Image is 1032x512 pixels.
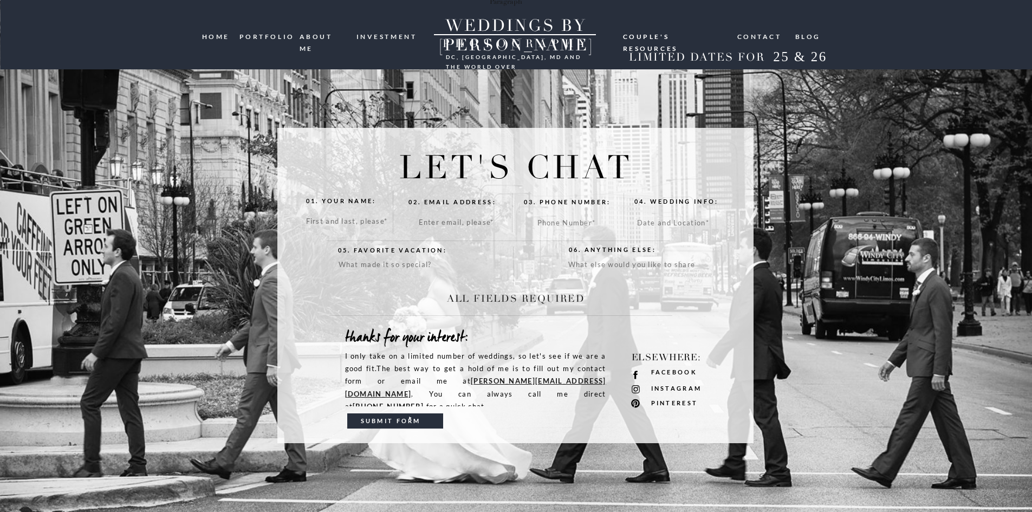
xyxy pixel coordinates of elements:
a: 05. Favorite vacation: [338,245,449,258]
h2: 25 & 26 [765,49,836,68]
a: Couple's resources [623,31,727,40]
a: 01. your name: [306,196,391,209]
h2: LIMITED DATES FOR [625,51,769,64]
a: 06. Anything else: [569,244,680,258]
h2: thanks for your interest: [345,328,482,348]
a: [PHONE_NUMBER] [353,402,424,411]
a: ABOUT ME [300,31,349,41]
h1: LET's chat [391,148,641,190]
a: instagram [651,383,696,395]
a: pinterest [651,398,696,410]
a: WEDDINGS BY [PERSON_NAME] [417,16,615,35]
h2: ALL FIELDS REQUIRED [436,293,596,307]
a: submit form [361,416,432,426]
a: 02. email address: [408,197,509,214]
p: I only take on a limited number of weddings, so let's see if we are a good fit.The best way to ge... [345,350,606,406]
a: HOME [202,31,232,42]
a: facebook [651,367,696,379]
a: investment [356,31,418,41]
h3: DC, [GEOGRAPHIC_DATA], md and the world over [446,52,585,61]
a: 03. Phone number: [524,197,631,214]
a: Contact [737,31,783,41]
a: blog [795,31,821,41]
a: [PERSON_NAME][EMAIL_ADDRESS][DOMAIN_NAME] [345,377,606,398]
span: Elsewhere: [632,352,702,363]
a: portfolio [239,31,291,41]
a: 04. wedding info: [634,196,724,210]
